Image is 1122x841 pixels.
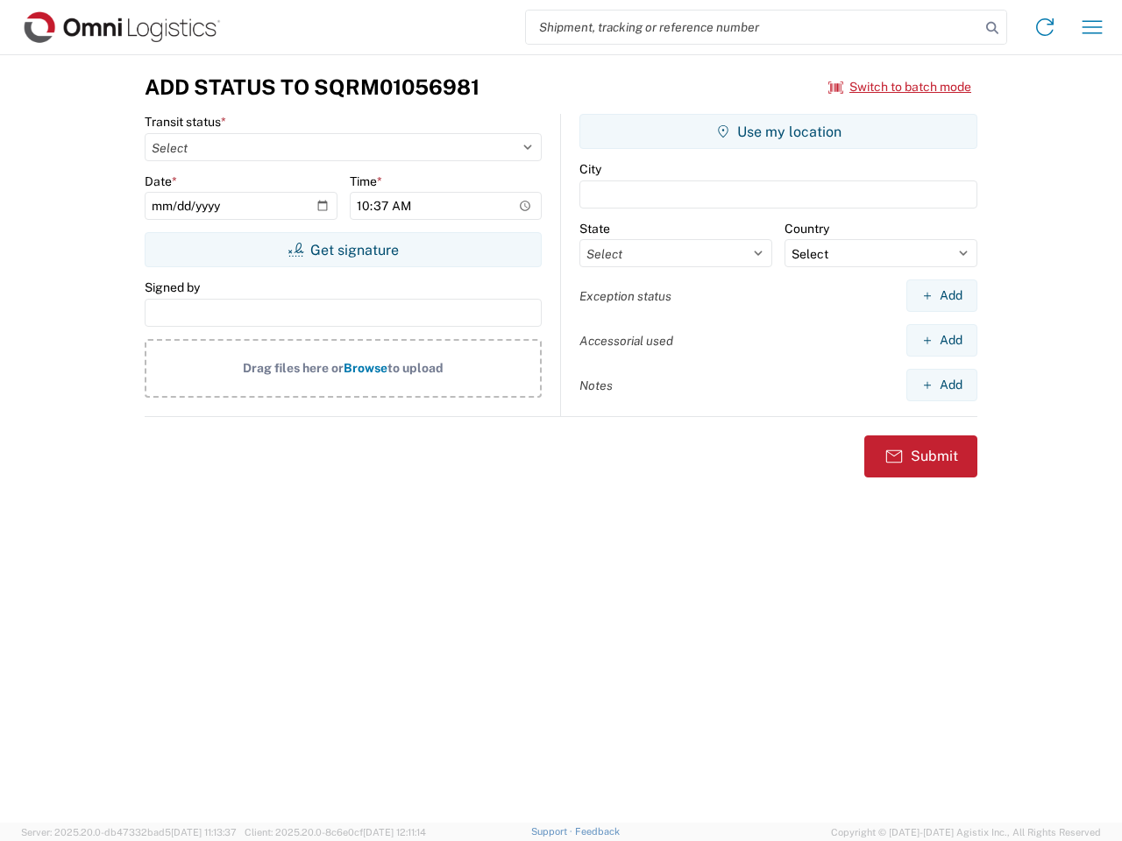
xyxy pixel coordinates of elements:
label: Date [145,173,177,189]
label: Country [785,221,829,237]
span: to upload [387,361,444,375]
label: Signed by [145,279,200,295]
h3: Add Status to SQRM01056981 [145,74,479,100]
label: State [579,221,610,237]
button: Add [906,369,977,401]
label: City [579,161,601,177]
span: Copyright © [DATE]-[DATE] Agistix Inc., All Rights Reserved [831,824,1101,840]
span: Client: 2025.20.0-8c6e0cf [245,827,426,837]
label: Time [350,173,382,189]
input: Shipment, tracking or reference number [526,11,980,44]
button: Use my location [579,114,977,149]
button: Submit [864,435,977,477]
a: Feedback [575,826,620,837]
span: [DATE] 12:11:14 [363,827,426,837]
button: Switch to batch mode [828,73,971,102]
button: Add [906,279,977,312]
button: Get signature [145,232,542,267]
label: Notes [579,378,613,393]
span: [DATE] 11:13:37 [171,827,237,837]
label: Exception status [579,288,671,304]
span: Drag files here or [243,361,344,375]
span: Server: 2025.20.0-db47332bad5 [21,827,237,837]
a: Support [531,826,575,837]
button: Add [906,324,977,357]
label: Transit status [145,114,226,130]
label: Accessorial used [579,333,673,349]
span: Browse [344,361,387,375]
